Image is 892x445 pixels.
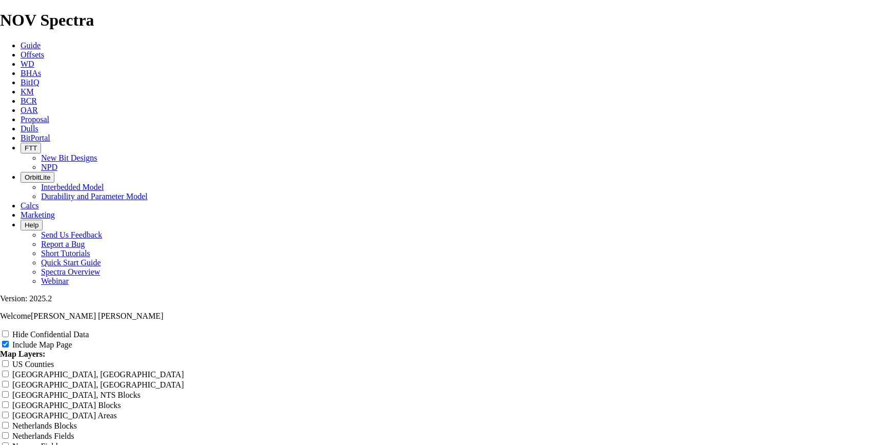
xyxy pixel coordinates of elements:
[12,340,72,349] label: Include Map Page
[41,267,100,276] a: Spectra Overview
[21,172,54,183] button: OrbitLite
[21,78,39,87] a: BitIQ
[12,432,74,440] label: Netherlands Fields
[21,124,38,133] a: Dulls
[41,240,85,248] a: Report a Bug
[12,401,121,410] label: [GEOGRAPHIC_DATA] Blocks
[41,258,101,267] a: Quick Start Guide
[25,221,38,229] span: Help
[41,183,104,191] a: Interbedded Model
[12,391,141,399] label: [GEOGRAPHIC_DATA], NTS Blocks
[31,312,163,320] span: [PERSON_NAME] [PERSON_NAME]
[21,220,43,230] button: Help
[21,210,55,219] a: Marketing
[21,69,41,78] a: BHAs
[12,411,117,420] label: [GEOGRAPHIC_DATA] Areas
[41,153,97,162] a: New Bit Designs
[25,144,37,152] span: FTT
[12,421,77,430] label: Netherlands Blocks
[41,163,57,171] a: NPD
[21,60,34,68] a: WD
[41,277,69,285] a: Webinar
[21,133,50,142] a: BitPortal
[12,330,89,339] label: Hide Confidential Data
[41,230,102,239] a: Send Us Feedback
[12,370,184,379] label: [GEOGRAPHIC_DATA], [GEOGRAPHIC_DATA]
[41,249,90,258] a: Short Tutorials
[21,201,39,210] a: Calcs
[21,50,44,59] a: Offsets
[21,41,41,50] a: Guide
[12,360,54,369] label: US Counties
[21,106,38,114] a: OAR
[21,96,37,105] a: BCR
[25,173,50,181] span: OrbitLite
[41,192,148,201] a: Durability and Parameter Model
[21,143,41,153] button: FTT
[21,87,34,96] a: KM
[21,115,49,124] a: Proposal
[12,380,184,389] label: [GEOGRAPHIC_DATA], [GEOGRAPHIC_DATA]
